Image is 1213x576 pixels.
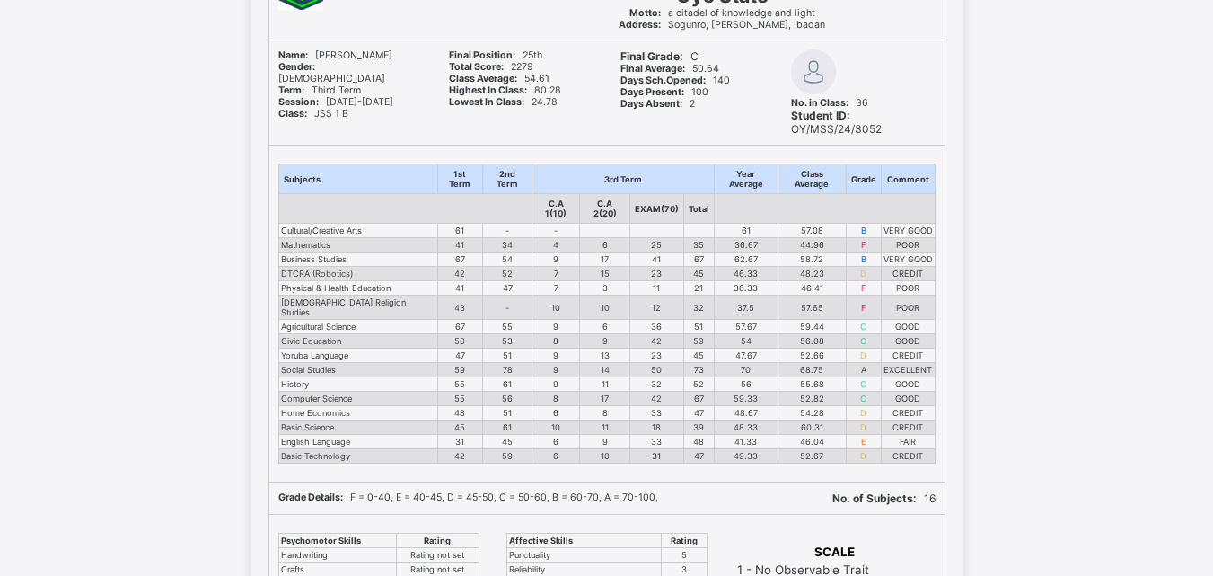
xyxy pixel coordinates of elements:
td: 62.67 [709,335,773,349]
span: 80.28 [449,84,561,96]
td: [DEMOGRAPHIC_DATA] Religion Studies [277,376,442,389]
td: 3 [580,281,630,296]
td: 57.65 [778,296,846,320]
b: Days Sch.Opened: [619,182,703,192]
td: C [846,320,881,334]
td: 6 [580,238,630,253]
td: 52 [487,349,535,362]
td: VERY GOOD [876,335,933,349]
td: 42 [437,267,483,281]
td: 56.08 [778,334,846,349]
td: B [846,253,881,267]
td: 41 [628,335,679,349]
td: 13 [580,349,630,363]
td: 55.68 [778,377,846,392]
td: 21 [679,362,708,376]
td: 34 [483,238,532,253]
td: 25 [629,238,683,253]
td: C [846,334,881,349]
span: a citadel of knowledge and light [636,118,805,128]
th: Comment [876,270,933,289]
td: 78 [483,363,532,377]
td: GOOD [881,334,935,349]
td: CREDIT [881,267,935,281]
span: 2 [620,98,695,110]
td: DTCRA (Robotics) [277,349,442,362]
td: 51 [679,389,708,403]
b: Address: [619,128,660,139]
b: Days Absent: [619,203,680,214]
td: 37.5 [714,296,778,320]
b: Highest In Class: [449,84,527,96]
td: 67 [437,320,483,334]
span: [DATE]-[DATE] [277,201,387,212]
span: UBEC/SUBEB Model Smart School, Ibadan, Oyo State [523,73,917,117]
span: Third Term [277,191,356,201]
span: [PERSON_NAME] [278,49,392,61]
th: 1st Term [437,164,483,194]
span: 2279 [449,61,533,73]
td: 17 [580,392,630,406]
td: 8 [532,392,580,406]
td: CREDIT [881,349,935,363]
td: 55 [437,392,483,406]
b: Highest In Class: [447,191,524,201]
td: GOOD [876,389,933,403]
td: POOR [881,238,935,253]
td: 14 [580,363,630,377]
td: 67 [442,389,487,403]
td: 32 [629,377,683,392]
span: 24.78 [449,96,558,108]
td: 10 [582,376,628,389]
td: 10 [535,376,582,389]
td: 58.72 [773,335,841,349]
th: C.A 1(10) [535,289,582,308]
b: Name: [277,158,306,169]
td: - [483,296,532,320]
td: 46.41 [778,281,846,296]
b: Session: [278,96,319,108]
td: 4 [535,322,582,335]
td: F [846,281,881,296]
td: 7 [535,349,582,362]
b: Days Present: [620,86,684,98]
td: 56 [714,377,778,392]
td: 59.44 [778,320,846,334]
td: 7 [535,362,582,376]
span: 140 [619,182,726,192]
b: Student ID: [789,217,847,229]
td: DTCRA (Robotics) [278,267,437,281]
td: 59 [437,363,483,377]
td: 47 [437,349,483,363]
td: 32 [679,376,708,389]
th: EXAM(70) [629,194,683,224]
td: 11 [628,362,679,376]
th: Class Average [778,164,846,194]
td: 54 [483,253,532,267]
td: 11 [580,377,630,392]
th: Grade [841,270,876,289]
b: Final Position: [447,158,513,169]
b: No. in Class: [789,206,848,217]
td: 11 [629,281,683,296]
th: 2nd Term [483,164,532,194]
td: 67 [683,392,714,406]
th: Year Average [714,164,778,194]
td: 45 [683,349,714,363]
b: Session: [277,201,316,212]
span: 100 [620,86,708,98]
td: [DEMOGRAPHIC_DATA] Religion Studies [278,296,437,320]
b: Address: [619,19,661,31]
b: Class Average: [449,73,517,84]
td: 12 [629,296,683,320]
td: 21 [683,281,714,296]
td: 51 [683,320,714,334]
td: 43 [442,376,487,389]
span: 25th [447,158,539,169]
td: 44.96 [773,322,841,335]
b: Gender: [277,169,313,180]
td: 34 [487,322,535,335]
td: 67 [442,335,487,349]
td: 4 [532,238,580,253]
td: 47 [487,362,535,376]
